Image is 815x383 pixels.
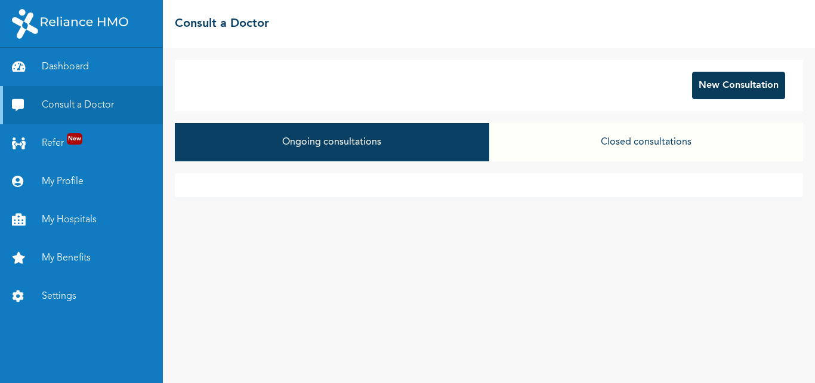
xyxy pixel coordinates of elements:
button: New Consultation [692,72,785,99]
button: Ongoing consultations [175,123,489,161]
button: Closed consultations [489,123,803,161]
img: RelianceHMO's Logo [12,9,128,39]
span: New [67,133,82,145]
h2: Consult a Doctor [175,15,269,33]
